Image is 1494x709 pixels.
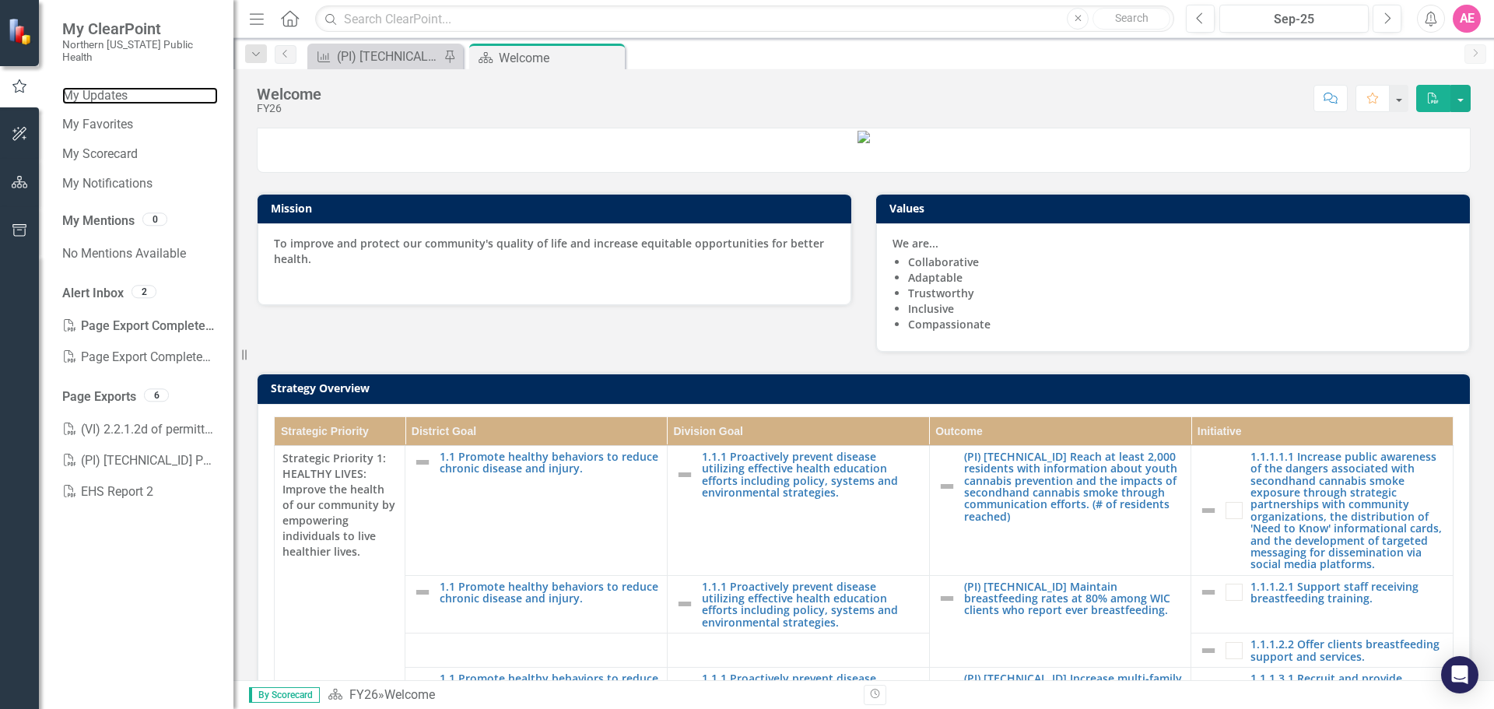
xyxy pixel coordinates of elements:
[62,116,218,134] a: My Favorites
[1219,5,1369,33] button: Sep-25
[702,451,921,499] a: 1.1.1 Proactively prevent disease utilizing effective health education efforts including policy, ...
[271,382,1462,394] h3: Strategy Overview
[62,19,218,38] span: My ClearPoint
[667,575,929,634] td: Double-Click to Edit Right Click for Context Menu
[142,213,167,226] div: 0
[964,581,1184,616] a: (PI) [TECHNICAL_ID] Maintain breastfeeding rates at 80% among WIC clients who report ever breastf...
[8,18,35,45] img: ClearPoint Strategy
[384,687,435,702] div: Welcome
[132,285,156,298] div: 2
[938,589,956,608] img: Not Defined
[889,202,1462,214] h3: Values
[929,445,1191,575] td: Double-Click to Edit Right Click for Context Menu
[413,583,432,602] img: Not Defined
[908,254,979,269] strong: Collaborative
[908,301,954,316] strong: Inclusive
[667,445,929,575] td: Double-Click to Edit Right Click for Context Menu
[1191,575,1454,634] td: Double-Click to Edit Right Click for Context Menu
[857,131,870,143] img: image%20v3.png
[62,175,218,193] a: My Notifications
[62,414,218,445] a: (VI) 2.2.1.2d of permitted food establishments
[62,38,218,64] small: Northern [US_STATE] Public Health
[938,477,956,496] img: Not Defined
[964,672,1184,708] a: (PI) [TECHNICAL_ID] Increase multi-family housing properties that have smoke free policies by at ...
[1092,8,1170,30] button: Search
[702,581,921,629] a: 1.1.1 Proactively prevent disease utilizing effective health education efforts including policy, ...
[257,103,321,114] div: FY26
[440,581,659,605] a: 1.1 Promote healthy behaviors to reduce chronic disease and injury.
[1191,634,1454,668] td: Double-Click to Edit Right Click for Context Menu
[908,286,974,300] strong: Trustworthy
[62,146,218,163] a: My Scorecard
[1250,638,1445,662] a: 1.1.1.2.2 Offer clients breastfeeding support and services.
[1441,656,1478,693] div: Open Intercom Messenger
[1199,501,1218,520] img: Not Defined
[337,47,440,66] div: (PI) [TECHNICAL_ID] Percentage of required annual inspections of food establishments completed.
[62,238,218,269] div: No Mentions Available
[675,595,694,613] img: Not Defined
[1250,581,1445,605] a: 1.1.1.2.1 Support staff receiving breastfeeding training.
[62,342,218,373] div: Page Export Completed: (PI) [TECHNICAL_ID] Percentage of required annual inspe
[62,212,135,230] a: My Mentions
[249,687,320,703] span: By Scorecard
[1225,10,1363,29] div: Sep-25
[964,451,1184,522] a: (PI) [TECHNICAL_ID] Reach at least 2,000 residents with information about youth cannabis preventi...
[413,675,432,693] img: Not Defined
[893,236,938,251] strong: We are...
[405,575,668,634] td: Double-Click to Edit Right Click for Context Menu
[349,687,378,702] a: FY26
[1453,5,1481,33] button: AE
[929,575,1191,667] td: Double-Click to Edit Right Click for Context Menu
[144,388,169,402] div: 6
[62,285,124,303] a: Alert Inbox
[62,388,136,406] a: Page Exports
[282,451,397,560] span: Strategic Priority 1: HEALTHY LIVES: Improve the health of our community by empowering individual...
[257,86,321,103] div: Welcome
[1250,451,1445,570] a: 1.1.1.1.1 Increase public awareness of the dangers associated with secondhand cannabis smoke expo...
[440,672,659,697] a: 1.1 Promote healthy behaviors to reduce chronic disease and injury.
[1199,583,1218,602] img: Not Defined
[62,87,218,105] a: My Updates
[315,5,1174,33] input: Search ClearPoint...
[62,445,218,476] a: (PI) [TECHNICAL_ID] Percentage of required annual inspe
[675,465,694,484] img: Not Defined
[405,445,668,575] td: Double-Click to Edit Right Click for Context Menu
[62,311,218,342] div: Page Export Completed: (VI) 2.2.1.2d of permitted food establishments
[1115,12,1149,24] span: Search
[908,270,963,285] strong: Adaptable
[908,317,991,332] strong: Compassionate
[413,453,432,472] img: Not Defined
[1199,641,1218,660] img: Not Defined
[62,476,218,507] a: EHS Report 2
[328,686,852,704] div: »
[274,236,824,266] strong: To improve and protect our community's quality of life and increase equitable opportunities for b...
[311,47,440,66] a: (PI) [TECHNICAL_ID] Percentage of required annual inspections of food establishments completed.
[1191,445,1454,575] td: Double-Click to Edit Right Click for Context Menu
[271,202,843,214] h3: Mission
[440,451,659,475] a: 1.1 Promote healthy behaviors to reduce chronic disease and injury.
[499,48,621,68] div: Welcome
